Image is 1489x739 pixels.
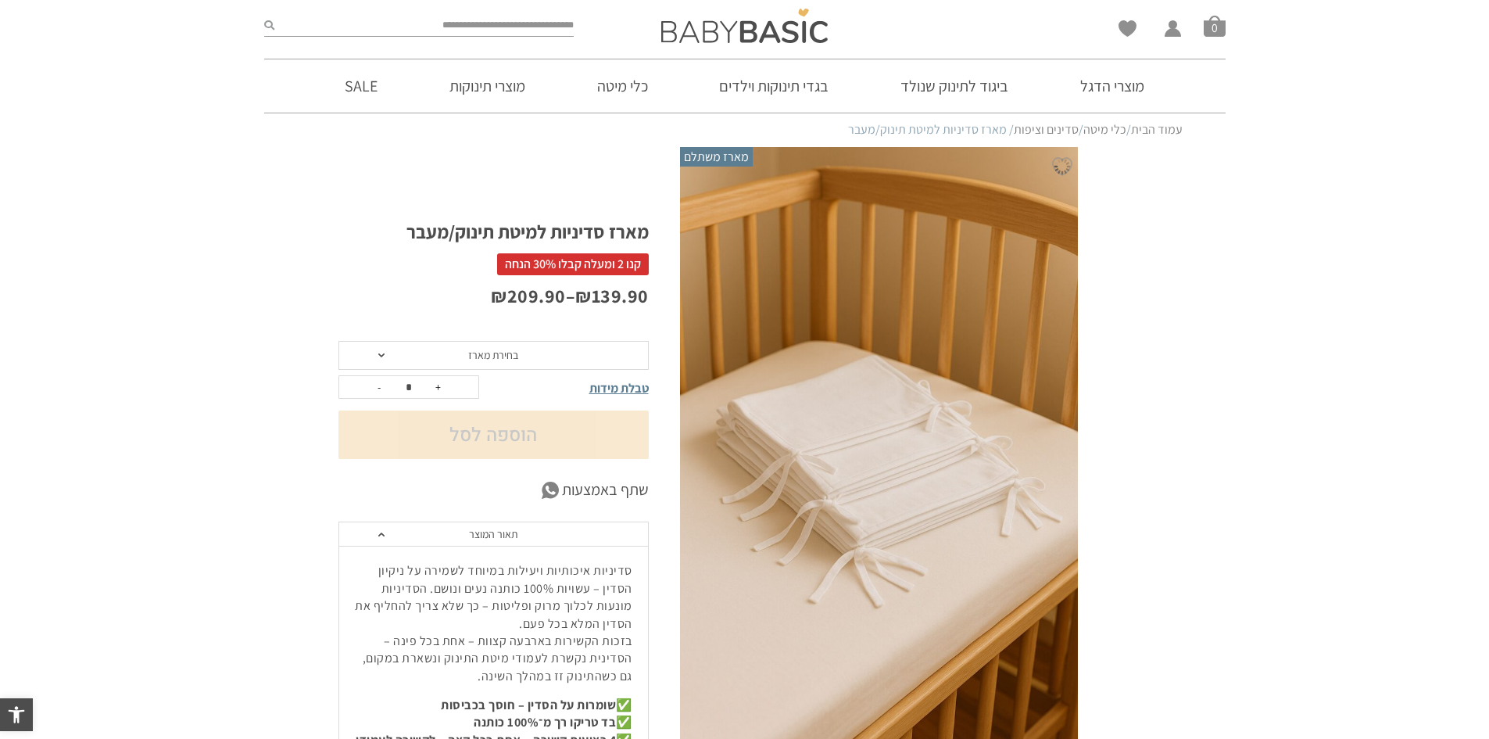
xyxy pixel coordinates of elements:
bdi: 209.90 [491,283,566,308]
button: הוספה לסל [338,411,649,459]
span: ₪ [491,283,507,308]
a: כלי מיטה [1083,121,1126,138]
a: עמוד הבית [1131,121,1183,138]
input: כמות המוצר [393,376,424,398]
span: Wishlist [1119,20,1136,42]
button: - [367,376,391,398]
strong: שומרות על הסדין – חוסך בכביסות [441,697,616,713]
span: בחירת מארז [468,348,518,362]
strong: בד טריקו רך מ־100% כותנה [474,714,616,730]
span: קנו 2 ומעלה קבלו 30% הנחה [497,253,649,275]
button: + [427,376,450,398]
h1: מארז סדיניות למיטת תינוק/מעבר [338,220,649,244]
p: סדיניות איכותיות ויעילות במיוחד לשמירה על ניקיון הסדין – עשויות 100% כותנה נעים ונושם. הסדיניות מ... [355,562,632,685]
a: סל קניות0 [1204,15,1226,37]
span: טבלת מידות [589,380,649,396]
span: ₪ [575,283,592,308]
span: מארז משתלם [680,147,753,166]
a: סדינים וציפות [1014,121,1079,138]
span: שתף באמצעות [562,479,649,502]
span: סל קניות [1204,15,1226,37]
a: כלי מיטה [574,59,671,113]
nav: Breadcrumb [307,121,1183,138]
a: תאור המוצר [339,522,648,547]
a: ביגוד לתינוק שנולד [877,59,1032,113]
a: בגדי תינוקות וילדים [696,59,852,113]
a: מוצרי הדגל [1057,59,1168,113]
a: שתף באמצעות [338,479,649,502]
a: Wishlist [1119,20,1136,37]
bdi: 139.90 [575,283,649,308]
a: מוצרי תינוקות [426,59,549,113]
img: Baby Basic בגדי תינוקות וילדים אונליין [661,9,828,43]
a: SALE [321,59,401,113]
p: – [338,283,649,310]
